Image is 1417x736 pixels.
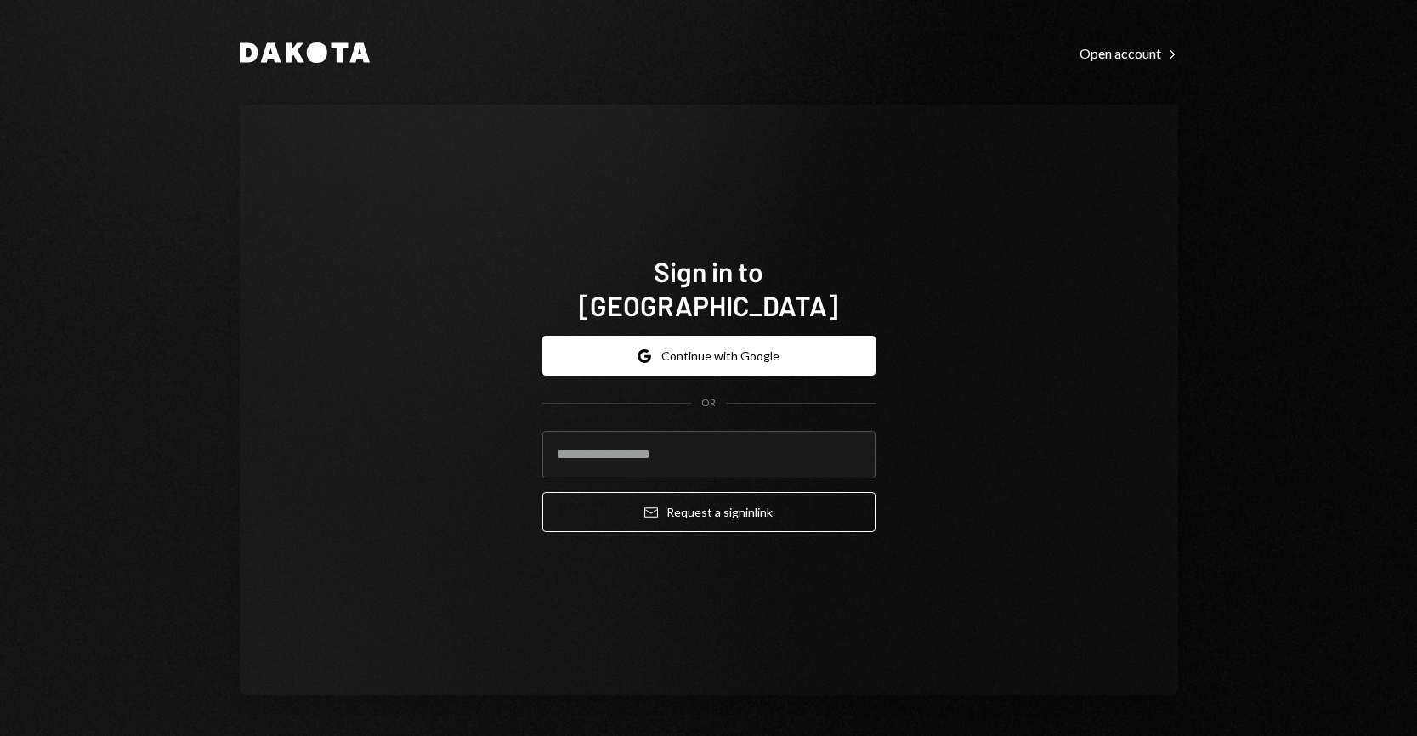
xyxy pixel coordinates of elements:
[542,336,876,376] button: Continue with Google
[1080,45,1178,62] div: Open account
[542,492,876,532] button: Request a signinlink
[1080,43,1178,62] a: Open account
[701,396,716,410] div: OR
[542,254,876,322] h1: Sign in to [GEOGRAPHIC_DATA]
